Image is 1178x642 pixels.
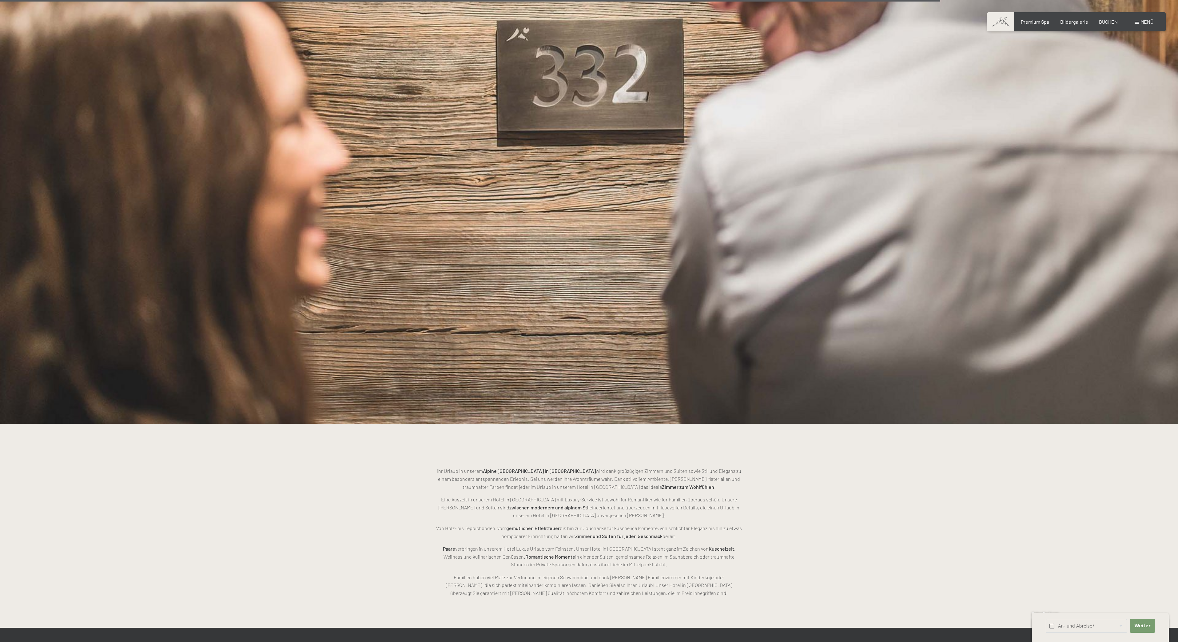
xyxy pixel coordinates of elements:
strong: Zimmer zum Wohlfühlen [662,484,714,490]
p: Familien haben viel Platz zur Verfügung im eigenen Schwimmbad und dank [PERSON_NAME] Familienzimm... [435,573,743,597]
p: verbringen in unserem Hotel Luxus Urlaub vom Feinsten. Unser Hotel in [GEOGRAPHIC_DATA] steht gan... [435,545,743,568]
strong: Romantische Momente [525,554,575,560]
strong: Kuschelzeit [709,546,734,552]
strong: Zimmer und Suiten für jeden Geschmack [575,533,663,539]
p: Ihr Urlaub in unserem wird dank großzügigen Zimmern und Suiten sowie Stil und Eleganz zu einem be... [435,467,743,491]
a: BUCHEN [1099,19,1118,25]
span: Menü [1140,19,1153,25]
strong: Alpine [GEOGRAPHIC_DATA] in [GEOGRAPHIC_DATA] [483,468,596,474]
span: Schnellanfrage [1032,611,1059,616]
button: Weiter [1130,619,1155,633]
a: Bildergalerie [1060,19,1088,25]
span: Weiter [1134,623,1150,629]
p: Eine Auszeit in unserem Hotel in [GEOGRAPHIC_DATA] mit Luxury-Service ist sowohl für Romantiker w... [435,496,743,519]
strong: Paare [443,546,455,552]
strong: gemütlichen Effektfeuer [506,525,560,531]
a: Premium Spa [1021,19,1049,25]
p: Von Holz- bis Teppichboden, vom bis hin zur Couchecke für kuschelige Momente, von schlichter Eleg... [435,524,743,540]
strong: zwischen modernem und alpinem Stil [509,504,590,510]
